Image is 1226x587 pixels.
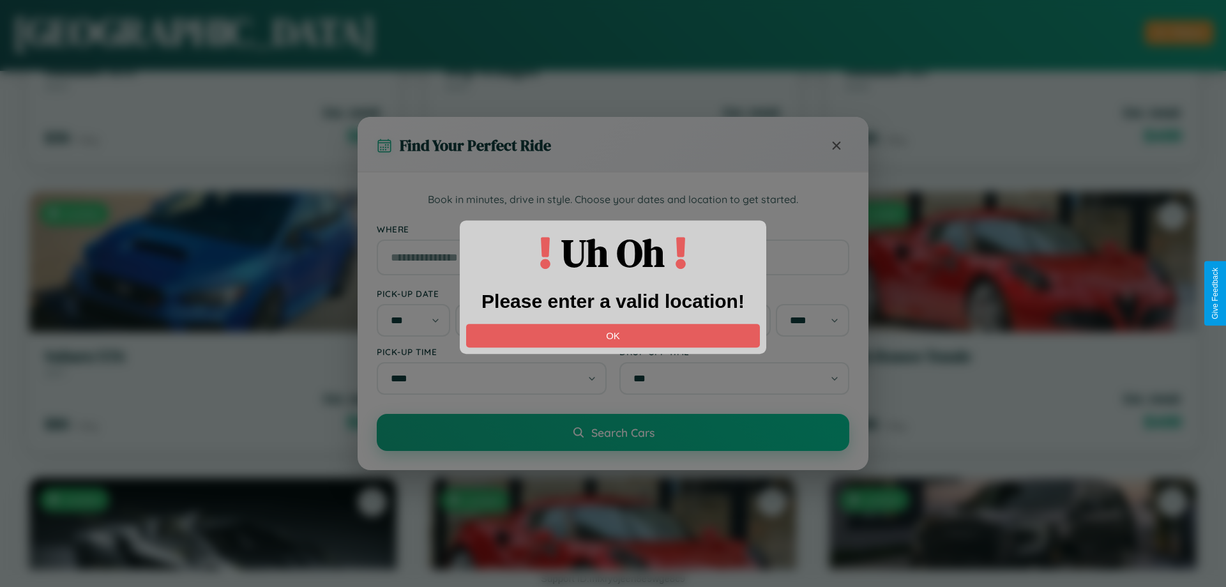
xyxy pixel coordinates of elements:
[591,425,655,439] span: Search Cars
[400,135,551,156] h3: Find Your Perfect Ride
[377,288,607,299] label: Pick-up Date
[377,224,849,234] label: Where
[619,288,849,299] label: Drop-off Date
[377,192,849,208] p: Book in minutes, drive in style. Choose your dates and location to get started.
[619,346,849,357] label: Drop-off Time
[377,346,607,357] label: Pick-up Time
